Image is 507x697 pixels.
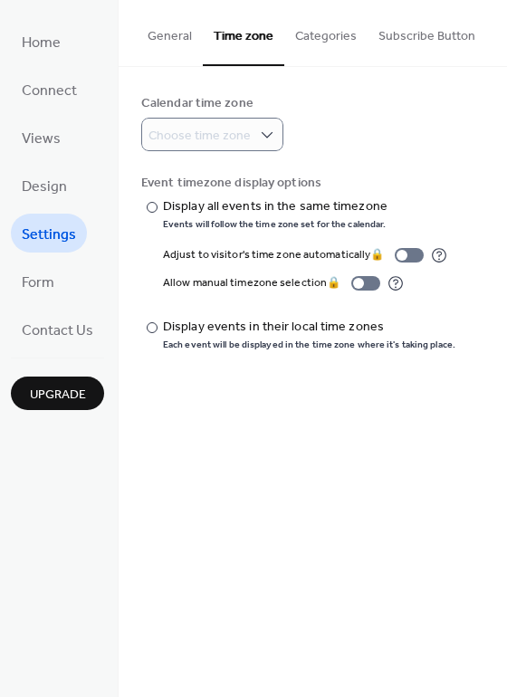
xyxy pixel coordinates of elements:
span: Design [22,173,67,201]
a: Contact Us [11,310,104,348]
div: Events will follow the time zone set for the calendar. [163,218,391,231]
div: Display all events in the same timezone [163,197,387,216]
span: Home [22,29,61,57]
span: Settings [22,221,76,249]
div: Each event will be displayed in the time zone where it's taking place. [163,339,455,351]
span: Views [22,125,61,153]
button: Upgrade [11,377,104,410]
div: Display events in their local time zones [163,318,452,337]
a: Settings [11,214,87,253]
a: Design [11,166,78,205]
div: Event timezone display options [141,174,481,193]
span: Form [22,269,54,297]
a: Form [11,262,65,301]
span: Contact Us [22,317,93,345]
a: Home [11,22,72,61]
span: Upgrade [30,386,86,405]
a: Views [11,118,72,157]
div: Calendar time zone [141,94,481,113]
span: Connect [22,77,77,105]
a: Connect [11,70,88,109]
